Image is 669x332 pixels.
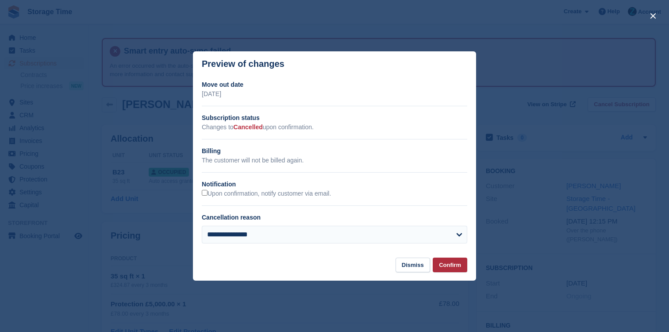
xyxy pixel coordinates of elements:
[202,180,467,189] h2: Notification
[202,214,261,221] label: Cancellation reason
[202,113,467,123] h2: Subscription status
[202,80,467,89] h2: Move out date
[433,258,467,272] button: Confirm
[202,123,467,132] p: Changes to upon confirmation.
[202,147,467,156] h2: Billing
[202,89,467,99] p: [DATE]
[202,59,285,69] p: Preview of changes
[234,124,263,131] span: Cancelled
[202,190,208,196] input: Upon confirmation, notify customer via email.
[202,156,467,165] p: The customer will not be billed again.
[396,258,430,272] button: Dismiss
[646,9,660,23] button: close
[202,190,331,198] label: Upon confirmation, notify customer via email.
